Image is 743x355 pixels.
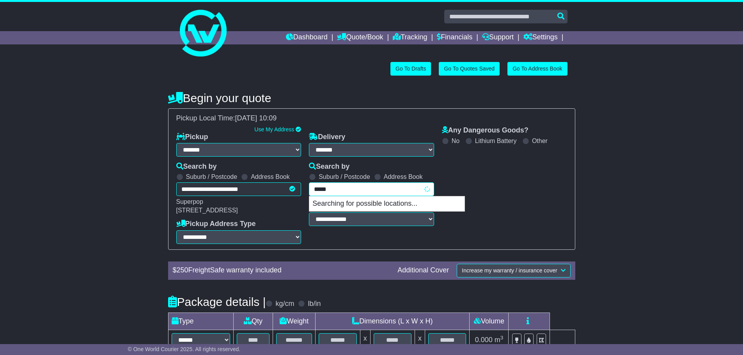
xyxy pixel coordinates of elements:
a: Support [482,31,514,44]
td: Dimensions (L x W x H) [316,313,470,330]
a: Use My Address [254,126,294,132]
td: Qty [233,313,273,330]
label: Other [532,137,548,145]
label: Delivery [309,133,345,141]
label: Lithium Battery [475,137,517,145]
label: Pickup [176,133,208,141]
span: m [495,336,504,344]
label: kg/cm [275,300,294,308]
label: lb/in [308,300,321,308]
label: Search by [176,162,217,171]
td: x [360,330,370,350]
td: x [415,330,425,350]
h4: Begin your quote [168,92,575,104]
label: Address Book [384,173,423,180]
label: Search by [309,162,349,171]
p: Searching for possible locations... [309,196,465,211]
td: Weight [273,313,316,330]
span: 0.000 [475,336,493,344]
label: Suburb / Postcode [319,173,370,180]
label: Pickup Address Type [176,220,256,228]
a: Dashboard [286,31,328,44]
a: Settings [523,31,558,44]
a: Go To Quotes Saved [439,62,500,76]
sup: 3 [500,335,504,341]
td: Volume [470,313,509,330]
label: Suburb / Postcode [186,173,238,180]
span: Superpop [176,198,203,205]
span: [DATE] 10:09 [235,114,277,122]
label: No [452,137,459,145]
a: Tracking [393,31,427,44]
button: Increase my warranty / insurance cover [457,264,570,277]
span: 250 [177,266,188,274]
span: Increase my warranty / insurance cover [462,267,557,274]
td: Type [168,313,233,330]
label: Any Dangerous Goods? [442,126,528,135]
a: Financials [437,31,472,44]
h4: Package details | [168,295,266,308]
a: Go To Address Book [507,62,567,76]
div: Additional Cover [394,266,453,275]
label: Address Book [251,173,290,180]
div: Pickup Local Time: [172,114,571,123]
div: $ FreightSafe warranty included [169,266,394,275]
a: Quote/Book [337,31,383,44]
span: © One World Courier 2025. All rights reserved. [128,346,241,352]
span: [STREET_ADDRESS] [176,207,238,214]
a: Go To Drafts [390,62,431,76]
